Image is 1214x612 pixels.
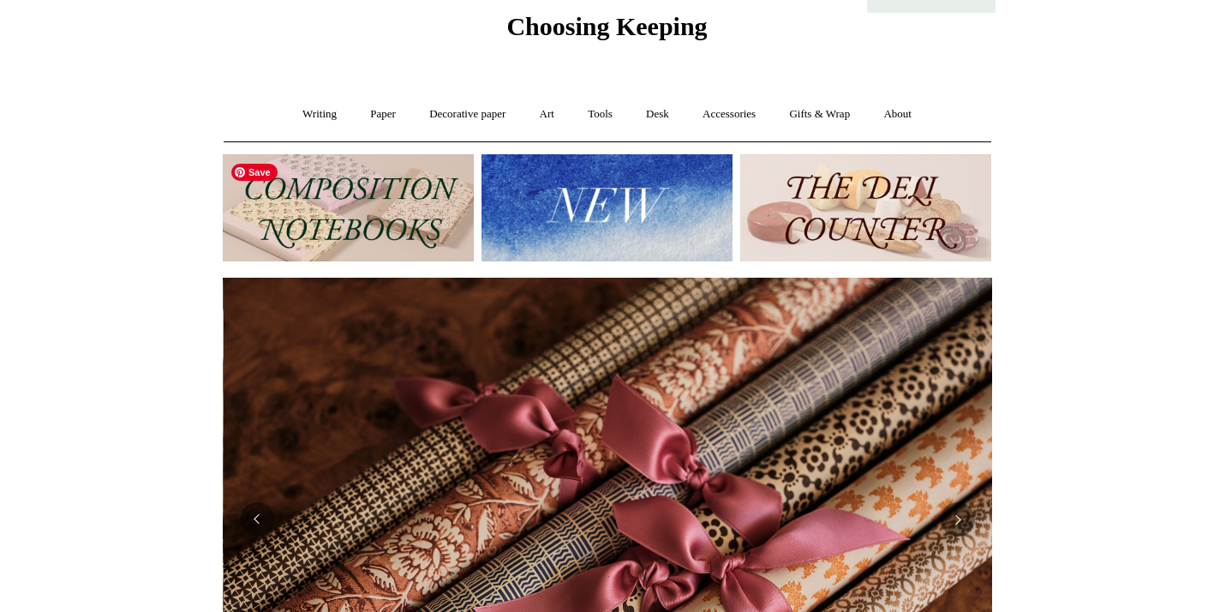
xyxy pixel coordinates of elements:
[506,26,707,38] a: Choosing Keeping
[631,92,685,137] a: Desk
[223,154,474,261] img: 202302 Composition ledgers.jpg__PID:69722ee6-fa44-49dd-a067-31375e5d54ec
[572,92,628,137] a: Tools
[414,92,521,137] a: Decorative paper
[774,92,865,137] a: Gifts & Wrap
[240,502,274,537] button: Previous
[355,92,411,137] a: Paper
[524,92,570,137] a: Art
[506,12,707,40] span: Choosing Keeping
[287,92,352,137] a: Writing
[941,502,975,537] button: Next
[868,92,927,137] a: About
[231,164,278,181] span: Save
[740,154,991,261] img: The Deli Counter
[481,154,733,261] img: New.jpg__PID:f73bdf93-380a-4a35-bcfe-7823039498e1
[687,92,771,137] a: Accessories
